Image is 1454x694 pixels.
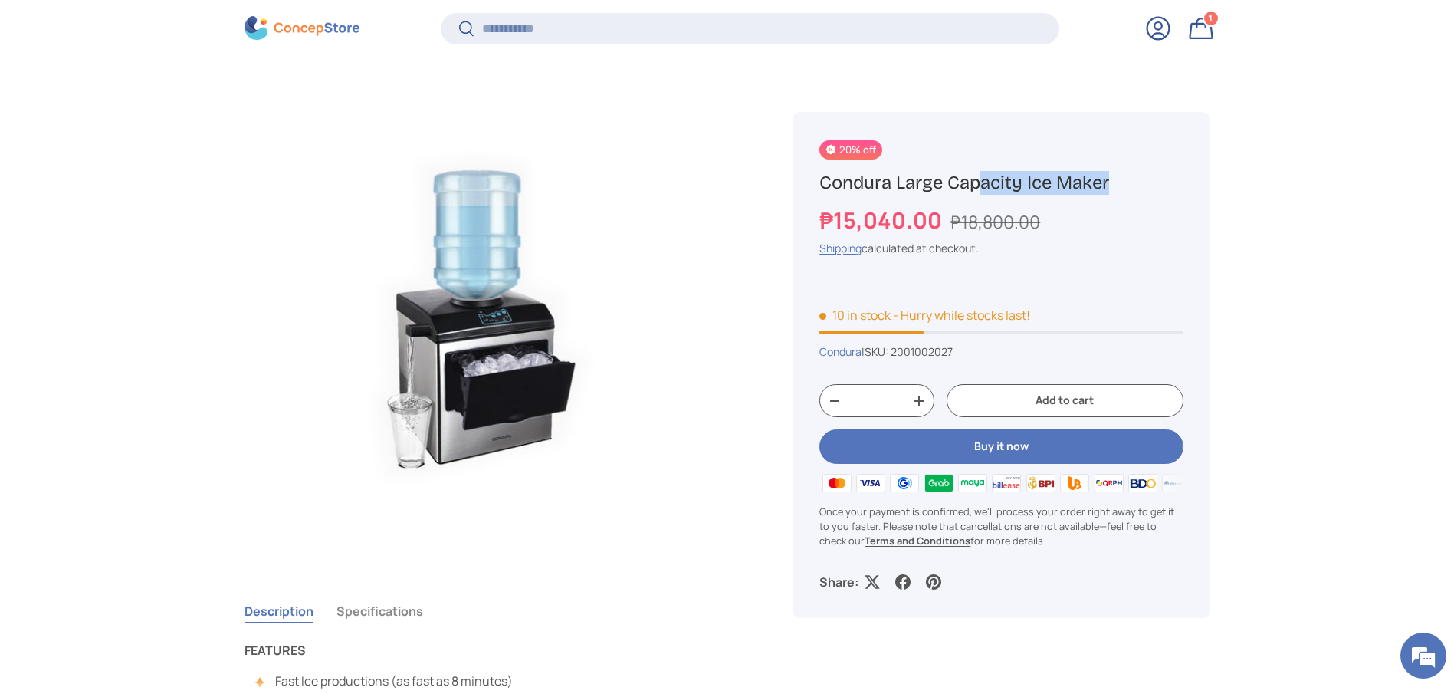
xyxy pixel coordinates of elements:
img: billease [990,472,1023,495]
span: | [862,344,953,359]
button: Specifications [336,594,423,629]
span: 2001002027 [891,344,953,359]
img: bpi [1024,472,1058,495]
img: visa [854,472,888,495]
span: 1 [1209,13,1213,25]
h1: Condura Large Capacity Ice Maker [819,171,1183,195]
p: Once your payment is confirmed, we'll process your order right away to get it to you faster. Plea... [819,505,1183,549]
img: gcash [888,472,921,495]
img: grabpay [921,472,955,495]
strong: ₱15,040.00 [819,205,946,235]
img: maya [956,472,990,495]
span: 20% off [819,140,881,160]
media-gallery: Gallery Viewer [245,82,720,558]
a: Condura [819,344,862,359]
img: master [819,472,853,495]
a: Terms and Conditions [865,534,970,548]
li: Fast Ice productions (as fast as 8 minutes) [260,672,514,690]
span: 10 in stock [819,307,891,324]
button: Add to cart [947,385,1183,418]
img: metrobank [1160,472,1193,495]
p: Share: [819,573,858,591]
button: Buy it now [819,429,1183,464]
img: bdo [1126,472,1160,495]
div: calculated at checkout. [819,240,1183,256]
span: SKU: [865,344,888,359]
img: qrph [1091,472,1125,495]
s: ₱18,800.00 [950,209,1040,234]
p: - Hurry while stocks last! [893,307,1030,324]
a: Shipping [819,241,862,255]
img: ubp [1058,472,1091,495]
button: Description [245,594,313,629]
strong: FEATURES [245,642,306,659]
img: ConcepStore [245,17,359,41]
